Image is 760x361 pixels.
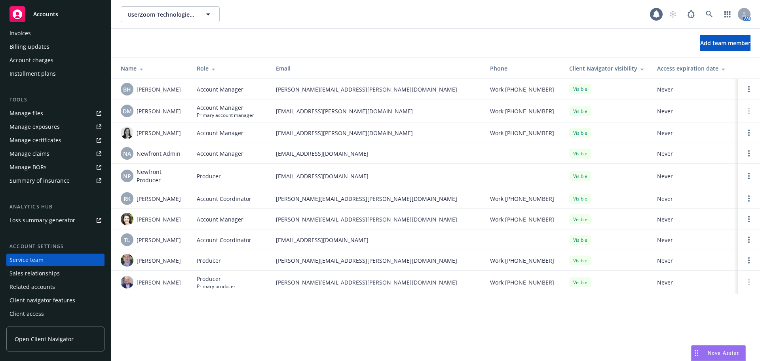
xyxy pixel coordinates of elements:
span: [EMAIL_ADDRESS][PERSON_NAME][DOMAIN_NAME] [276,107,477,115]
span: [PERSON_NAME] [137,107,181,115]
img: photo [121,126,133,139]
a: Manage certificates [6,134,104,147]
span: [PERSON_NAME] [137,195,181,203]
span: Never [657,195,731,203]
span: Newfront Admin [137,149,180,158]
img: photo [121,254,133,267]
div: Visible [569,128,591,138]
div: Billing updates [9,40,49,53]
div: Summary of insurance [9,174,70,187]
span: Never [657,215,731,223]
span: Primary account manager [197,112,254,118]
div: Account charges [9,54,53,67]
span: Account Manager [197,85,243,94]
a: Related accounts [6,281,104,293]
a: Manage BORs [6,161,104,174]
div: Name [121,64,184,73]
button: Add team member [700,35,750,51]
a: Service team [6,254,104,266]
span: Account Manager [197,149,243,158]
span: Account Manager [197,129,243,137]
div: Invoices [9,27,31,40]
span: Account Manager [197,215,243,223]
a: Start snowing [665,6,681,22]
span: Work [PHONE_NUMBER] [490,278,554,287]
a: Open options [744,149,754,158]
span: Accounts [33,11,58,17]
img: photo [121,276,133,288]
span: Never [657,256,731,265]
a: Client navigator features [6,294,104,307]
a: Manage exposures [6,120,104,133]
span: [EMAIL_ADDRESS][DOMAIN_NAME] [276,149,477,158]
a: Open options [744,128,754,138]
span: [PERSON_NAME][EMAIL_ADDRESS][PERSON_NAME][DOMAIN_NAME] [276,195,477,203]
div: Manage BORs [9,161,47,174]
a: Open options [744,171,754,181]
a: Sales relationships [6,267,104,280]
span: [EMAIL_ADDRESS][PERSON_NAME][DOMAIN_NAME] [276,129,477,137]
span: Work [PHONE_NUMBER] [490,85,554,94]
div: Visible [569,84,591,94]
span: Account Manager [197,103,254,112]
a: Search [701,6,717,22]
div: Visible [569,194,591,204]
div: Client Navigator visibility [569,64,644,73]
a: Account charges [6,54,104,67]
div: Tools [6,96,104,104]
span: [PERSON_NAME] [137,85,181,94]
span: TL [124,236,130,244]
a: Report a Bug [683,6,699,22]
button: Nova Assist [691,345,746,361]
a: Manage files [6,107,104,120]
span: RK [123,195,131,203]
span: Open Client Navigator [15,335,74,343]
span: Nova Assist [708,350,739,356]
span: Work [PHONE_NUMBER] [490,256,554,265]
div: Access expiration date [657,64,731,73]
a: Invoices [6,27,104,40]
div: Client access [9,308,44,320]
div: Client navigator features [9,294,75,307]
span: NP [123,172,131,180]
span: [PERSON_NAME] [137,278,181,287]
span: [PERSON_NAME][EMAIL_ADDRESS][PERSON_NAME][DOMAIN_NAME] [276,278,477,287]
a: Summary of insurance [6,174,104,187]
div: Visible [569,149,591,159]
div: Loss summary generator [9,214,75,227]
span: [EMAIL_ADDRESS][DOMAIN_NAME] [276,236,477,244]
span: Never [657,129,731,137]
div: Visible [569,256,591,265]
span: Producer [197,275,236,283]
a: Open options [744,214,754,224]
a: Billing updates [6,40,104,53]
div: Manage exposures [9,120,60,133]
div: Drag to move [692,346,701,361]
a: Open options [744,235,754,244]
span: Producer [197,256,221,265]
div: Visible [569,214,591,224]
a: Open options [744,84,754,94]
span: Account Coordinator [197,236,251,244]
span: [PERSON_NAME] [137,215,181,223]
span: Work [PHONE_NUMBER] [490,107,554,115]
div: Visible [569,235,591,245]
span: Never [657,236,731,244]
span: [PERSON_NAME][EMAIL_ADDRESS][PERSON_NAME][DOMAIN_NAME] [276,215,477,223]
div: Service team [9,254,44,266]
img: photo [121,213,133,225]
div: Account settings [6,243,104,250]
span: [PERSON_NAME][EMAIL_ADDRESS][PERSON_NAME][DOMAIN_NAME] [276,256,477,265]
span: BH [123,85,131,94]
span: Never [657,149,731,158]
div: Visible [569,106,591,116]
span: [EMAIL_ADDRESS][DOMAIN_NAME] [276,172,477,180]
div: Phone [490,64,557,73]
div: Related accounts [9,281,55,293]
span: Work [PHONE_NUMBER] [490,129,554,137]
a: Switch app [720,6,735,22]
a: Client access [6,308,104,320]
a: Loss summary generator [6,214,104,227]
a: Open options [744,256,754,265]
